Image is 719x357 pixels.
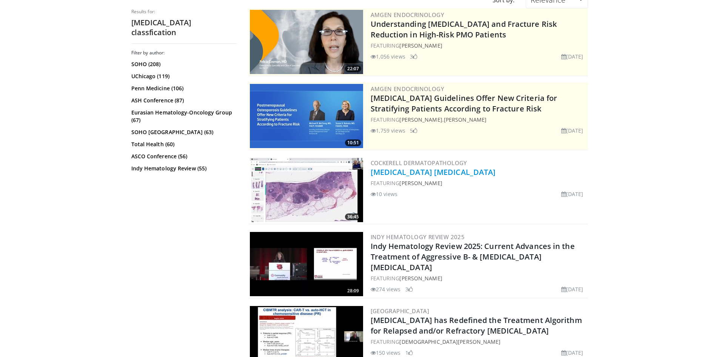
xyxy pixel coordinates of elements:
[131,85,235,92] a: Penn Medicine (106)
[444,116,487,123] a: [PERSON_NAME]
[345,213,361,220] span: 36:45
[561,349,584,357] li: [DATE]
[371,179,587,187] div: FEATURING
[371,42,587,49] div: FEATURING
[250,158,363,222] a: 36:45
[250,10,363,74] img: c9a25db3-4db0-49e1-a46f-17b5c91d58a1.png.300x170_q85_crop-smart_upscale.png
[405,349,413,357] li: 1
[371,338,587,346] div: FEATURING
[399,116,442,123] a: [PERSON_NAME]
[345,287,361,294] span: 28:09
[131,9,237,15] p: Results for:
[371,190,398,198] li: 10 views
[345,139,361,146] span: 10:51
[131,128,235,136] a: SOHO [GEOGRAPHIC_DATA] (63)
[371,349,401,357] li: 150 views
[561,285,584,293] li: [DATE]
[131,165,235,172] a: Indy Hematology Review (55)
[371,167,496,177] a: [MEDICAL_DATA] [MEDICAL_DATA]
[131,141,235,148] a: Total Health (60)
[561,190,584,198] li: [DATE]
[250,84,363,148] img: 7b525459-078d-43af-84f9-5c25155c8fbb.png.300x170_q85_crop-smart_upscale.jpg
[410,127,417,134] li: 5
[371,159,467,167] a: Cockerell Dermatopathology
[371,116,587,124] div: FEATURING ,
[371,11,445,19] a: Amgen Endocrinology
[371,85,445,93] a: Amgen Endocrinology
[371,274,587,282] div: FEATURING
[131,73,235,80] a: UChicago (119)
[345,65,361,72] span: 22:07
[405,285,413,293] li: 3
[410,53,417,60] li: 3
[131,153,235,160] a: ASCO Conference (56)
[371,127,405,134] li: 1,759 views
[371,233,465,241] a: Indy Hematology Review 2025
[131,60,235,68] a: SOHO (208)
[399,179,442,187] a: [PERSON_NAME]
[131,18,237,37] h2: [MEDICAL_DATA] classfication
[250,84,363,148] a: 10:51
[371,315,582,336] a: [MEDICAL_DATA] has Redefined the Treatment Algorithm for Relapsed and/or Refractory [MEDICAL_DATA]
[250,10,363,74] a: 22:07
[371,19,557,40] a: Understanding [MEDICAL_DATA] and Fracture Risk Reduction in High-Risk PMO Patients
[131,50,237,56] h3: Filter by author:
[371,307,430,315] a: [GEOGRAPHIC_DATA]
[561,53,584,60] li: [DATE]
[371,285,401,293] li: 274 views
[131,97,235,104] a: ASH Conference (87)
[250,232,363,296] img: 86176034-bc3a-42d4-80d5-af9934f150e0.300x170_q85_crop-smart_upscale.jpg
[399,42,442,49] a: [PERSON_NAME]
[399,275,442,282] a: [PERSON_NAME]
[371,241,575,272] a: Indy Hematology Review 2025: Current Advances in the Treatment of Aggressive B- & [MEDICAL_DATA] ...
[371,93,557,114] a: [MEDICAL_DATA] Guidelines Offer New Criteria for Stratifying Patients According to Fracture Risk
[561,127,584,134] li: [DATE]
[131,109,235,124] a: Eurasian Hematology-Oncology Group (67)
[250,158,363,222] img: 297ab298-c944-48af-8b8d-8e80f29c36de.300x170_q85_crop-smart_upscale.jpg
[371,53,405,60] li: 1,056 views
[399,338,500,345] a: [DEMOGRAPHIC_DATA][PERSON_NAME]
[250,232,363,296] a: 28:09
